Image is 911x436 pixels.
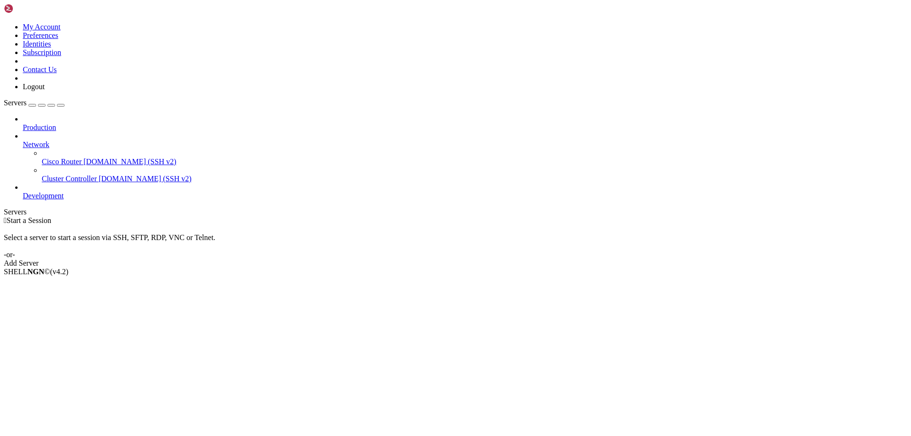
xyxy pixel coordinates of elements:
[4,216,7,224] span: 
[23,132,907,183] li: Network
[23,183,907,200] li: Development
[23,192,907,200] a: Development
[23,192,64,200] span: Development
[84,158,177,166] span: [DOMAIN_NAME] (SSH v2)
[42,149,907,166] li: Cisco Router [DOMAIN_NAME] (SSH v2)
[23,48,61,56] a: Subscription
[23,65,57,74] a: Contact Us
[23,31,58,39] a: Preferences
[23,140,907,149] a: Network
[23,140,49,148] span: Network
[99,175,192,183] span: [DOMAIN_NAME] (SSH v2)
[23,123,907,132] a: Production
[23,40,51,48] a: Identities
[23,115,907,132] li: Production
[4,99,65,107] a: Servers
[7,216,51,224] span: Start a Session
[23,83,45,91] a: Logout
[42,158,907,166] a: Cisco Router [DOMAIN_NAME] (SSH v2)
[4,4,58,13] img: Shellngn
[4,99,27,107] span: Servers
[4,225,907,259] div: Select a server to start a session via SSH, SFTP, RDP, VNC or Telnet. -or-
[28,268,45,276] b: NGN
[42,175,97,183] span: Cluster Controller
[42,158,82,166] span: Cisco Router
[50,268,69,276] span: 4.2.0
[42,175,907,183] a: Cluster Controller [DOMAIN_NAME] (SSH v2)
[4,268,68,276] span: SHELL ©
[4,208,907,216] div: Servers
[4,259,907,268] div: Add Server
[23,123,56,131] span: Production
[23,23,61,31] a: My Account
[42,166,907,183] li: Cluster Controller [DOMAIN_NAME] (SSH v2)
